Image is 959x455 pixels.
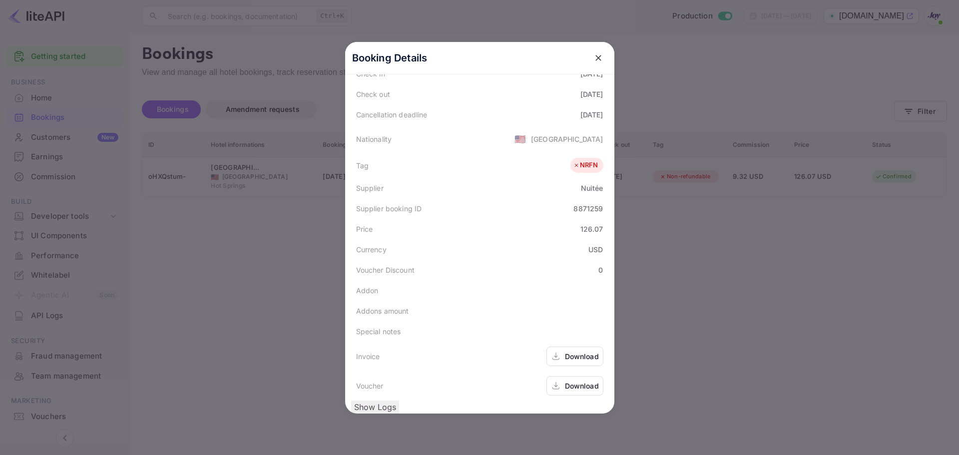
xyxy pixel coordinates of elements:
div: Tag [356,160,369,171]
div: Addons amount [356,306,409,316]
div: Download [565,351,599,362]
div: Nationality [356,134,392,144]
p: Booking Details [352,50,428,65]
div: Currency [356,244,387,255]
div: Voucher [356,381,384,391]
div: Check out [356,89,390,99]
div: 126.07 [580,224,603,234]
div: NRFN [573,160,598,170]
div: Supplier [356,183,384,193]
div: Download [565,381,599,391]
button: Show Logs [351,401,399,414]
div: Supplier booking ID [356,203,422,214]
div: [DATE] [580,89,603,99]
div: [GEOGRAPHIC_DATA] [531,134,603,144]
div: Invoice [356,351,380,362]
button: close [589,49,607,67]
div: Special notes [356,326,401,337]
div: 8871259 [573,203,603,214]
div: [DATE] [580,109,603,120]
div: Voucher Discount [356,265,415,275]
div: Cancellation deadline [356,109,428,120]
div: 0 [598,265,603,275]
div: Price [356,224,373,234]
div: Addon [356,285,379,296]
div: USD [588,244,603,255]
span: United States [514,130,526,148]
div: Nuitée [581,183,603,193]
